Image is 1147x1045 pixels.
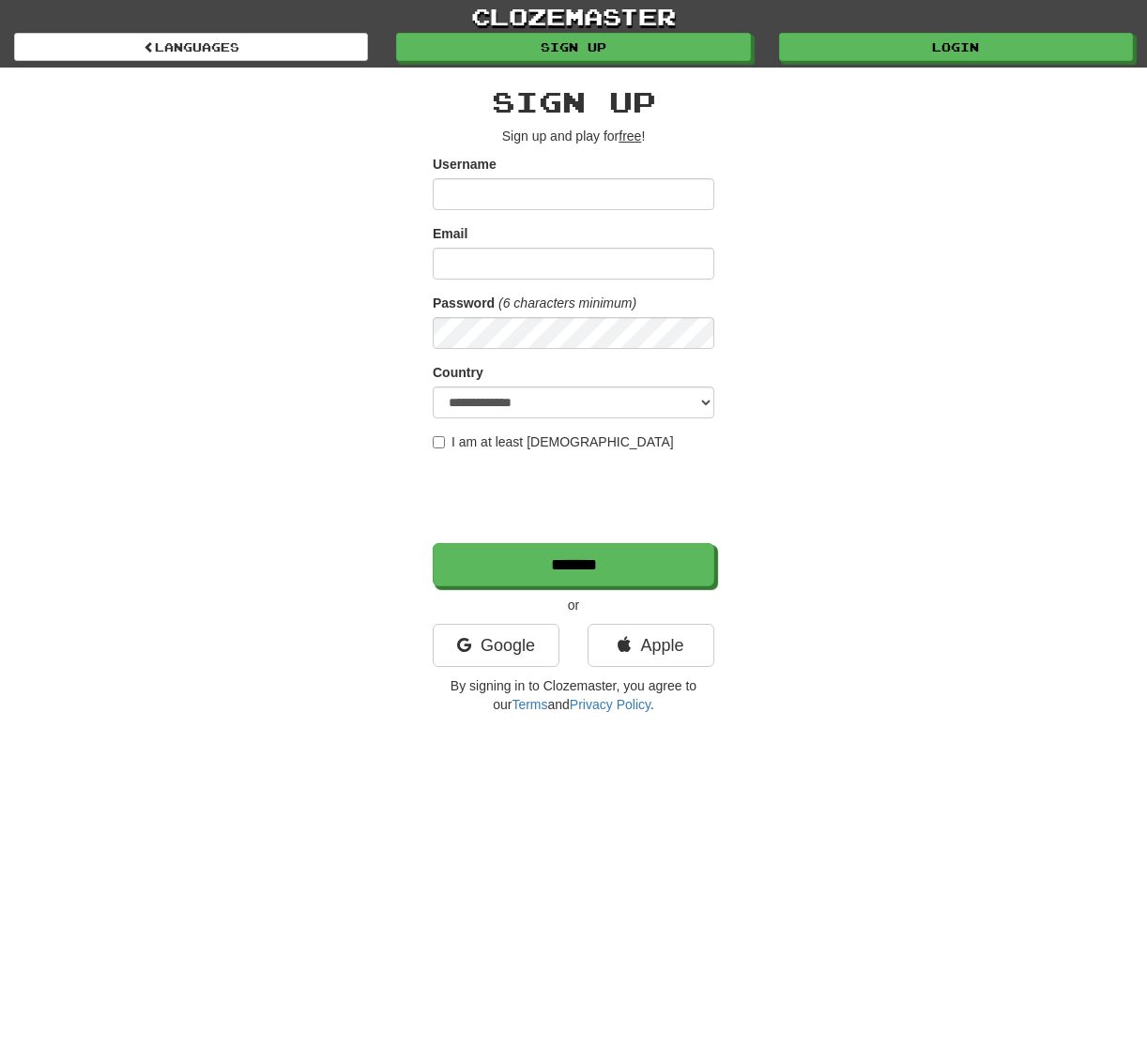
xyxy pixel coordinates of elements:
[433,624,559,667] a: Google
[619,129,641,144] u: free
[433,432,674,451] label: I am at least [DEMOGRAPHIC_DATA]
[433,155,497,174] label: Username
[433,86,714,117] h2: Sign up
[570,697,650,712] a: Privacy Policy
[433,436,445,448] input: I am at least [DEMOGRAPHIC_DATA]
[433,294,495,312] label: Password
[433,676,714,714] p: By signing in to Clozemaster, you agree to our and .
[512,697,547,712] a: Terms
[14,33,368,61] a: Languages
[433,461,718,534] iframe: reCAPTCHA
[396,33,750,61] a: Sign up
[433,224,467,243] label: Email
[498,295,636,310] em: (6 characters minimum)
[433,596,714,614] p: or
[779,33,1133,61] a: Login
[433,363,483,382] label: Country
[588,624,714,667] a: Apple
[433,127,714,145] p: Sign up and play for !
